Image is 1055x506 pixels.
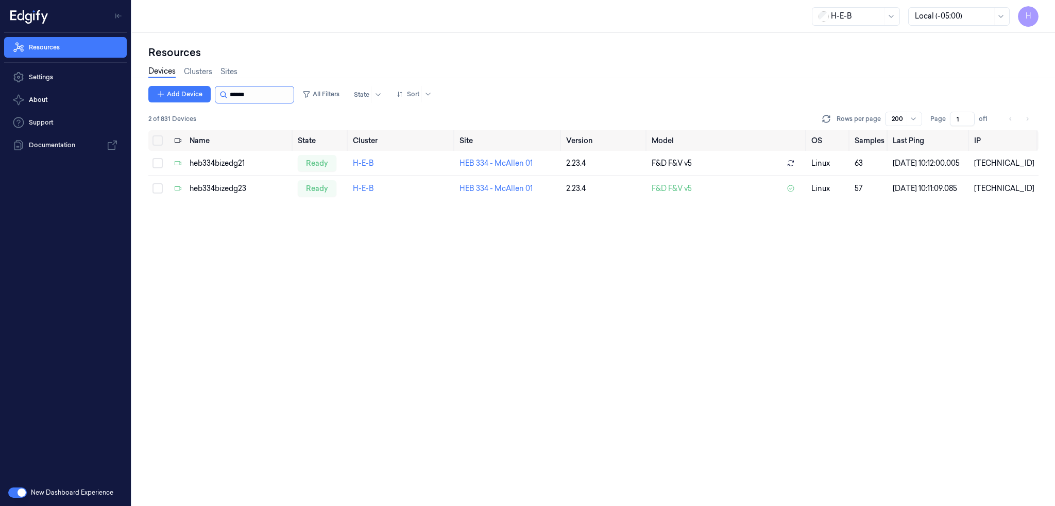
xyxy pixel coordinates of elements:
[566,183,643,194] div: 2.23.4
[298,180,336,197] div: ready
[811,183,846,194] p: linux
[652,158,692,169] span: F&D F&V v5
[970,130,1039,151] th: IP
[184,66,212,77] a: Clusters
[837,114,881,124] p: Rows per page
[460,184,533,193] a: HEB 334 - McAllen 01
[1018,6,1039,27] button: H
[148,66,176,78] a: Devices
[349,130,455,151] th: Cluster
[148,86,211,102] button: Add Device
[190,158,290,169] div: heb334bizedg21
[855,183,884,194] div: 57
[152,158,163,168] button: Select row
[4,90,127,110] button: About
[190,183,290,194] div: heb334bizedg23
[185,130,294,151] th: Name
[566,158,643,169] div: 2.23.4
[4,135,127,155] a: Documentation
[294,130,348,151] th: State
[893,183,966,194] div: [DATE] 10:11:09.085
[893,158,966,169] div: [DATE] 10:12:00.005
[298,155,336,171] div: ready
[353,184,374,193] a: H-E-B
[974,158,1034,169] div: [TECHNICAL_ID]
[220,66,237,77] a: Sites
[4,67,127,88] a: Settings
[807,130,850,151] th: OS
[850,130,889,151] th: Samples
[1003,112,1034,126] nav: pagination
[148,114,196,124] span: 2 of 831 Devices
[648,130,807,151] th: Model
[979,114,995,124] span: of 1
[110,8,127,24] button: Toggle Navigation
[889,130,970,151] th: Last Ping
[148,45,1039,60] div: Resources
[562,130,648,151] th: Version
[4,37,127,58] a: Resources
[652,183,692,194] span: F&D F&V v5
[152,183,163,194] button: Select row
[353,159,374,168] a: H-E-B
[974,183,1034,194] div: [TECHNICAL_ID]
[4,112,127,133] a: Support
[455,130,562,151] th: Site
[855,158,884,169] div: 63
[930,114,946,124] span: Page
[298,86,344,102] button: All Filters
[460,159,533,168] a: HEB 334 - McAllen 01
[811,158,846,169] p: linux
[152,135,163,146] button: Select all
